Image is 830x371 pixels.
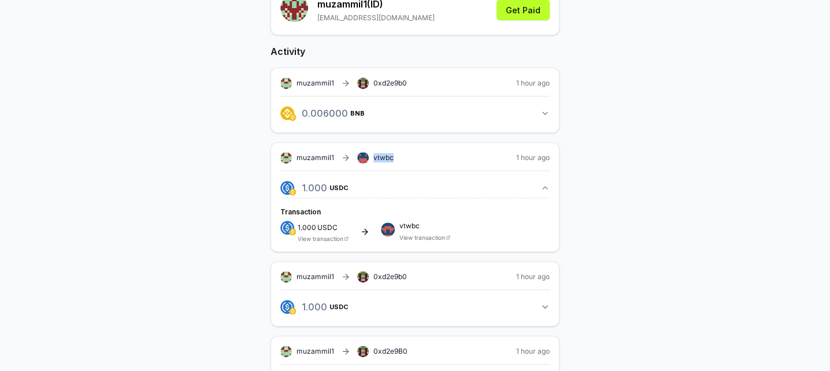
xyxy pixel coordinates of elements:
img: logo.png [280,221,294,235]
img: logo.png [280,300,294,314]
button: 1.000USDC [280,297,550,317]
img: logo.png [289,188,296,195]
span: 1 hour ago [516,347,550,356]
span: Transaction [280,207,321,216]
a: View transaction [399,234,445,241]
span: 0xd2e9b0 [373,79,407,87]
p: [EMAIL_ADDRESS][DOMAIN_NAME] [317,13,435,23]
span: muzammil1 [297,153,334,162]
button: 0.006000BNB [280,103,550,123]
span: muzammil1 [297,79,334,88]
span: USDC [329,184,349,191]
span: vtwbc [373,153,394,162]
span: 0xd2e9b0 [373,272,407,281]
span: muzammil1 [297,347,334,356]
span: 1 hour ago [516,153,550,162]
h2: Activity [271,44,559,58]
img: logo.png [280,106,294,120]
span: USDC [317,224,338,231]
img: logo.png [289,228,296,235]
span: 1.000 [298,223,316,232]
span: 1 hour ago [516,79,550,88]
a: View transaction [298,235,343,242]
button: 1.000USDC [280,178,550,198]
img: logo.png [280,181,294,195]
span: 1 hour ago [516,272,550,281]
img: logo.png [289,114,296,121]
span: muzammil1 [297,272,334,281]
span: vtwbc [399,222,450,229]
span: BNB [350,110,365,117]
span: 0xd2e9B0 [373,347,407,355]
div: 1.000USDC [280,198,550,242]
span: USDC [329,303,349,310]
img: logo.png [289,307,296,314]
